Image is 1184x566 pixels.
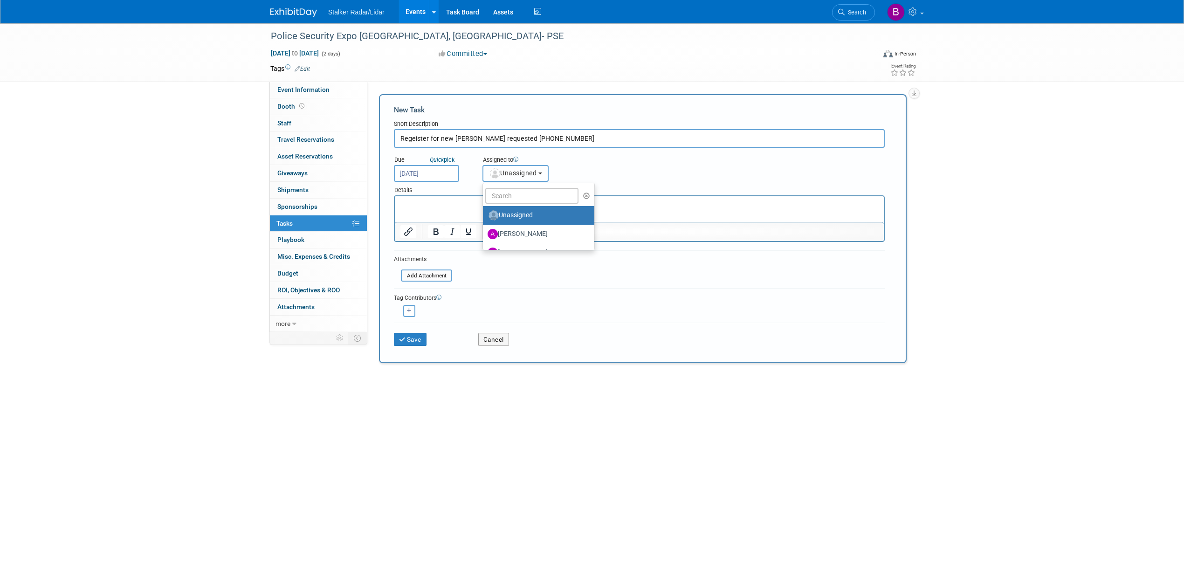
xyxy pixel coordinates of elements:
[277,152,333,160] span: Asset Reservations
[444,225,460,238] button: Italic
[428,225,444,238] button: Bold
[277,186,309,193] span: Shipments
[277,203,317,210] span: Sponsorships
[394,255,452,263] div: Attachments
[270,115,367,131] a: Staff
[277,253,350,260] span: Misc. Expenses & Credits
[277,136,334,143] span: Travel Reservations
[270,248,367,265] a: Misc. Expenses & Credits
[277,86,330,93] span: Event Information
[270,199,367,215] a: Sponsorships
[277,303,315,311] span: Attachments
[887,3,905,21] img: Brooke Journet
[394,129,885,148] input: Name of task or a short description
[478,333,509,346] button: Cancel
[348,332,367,344] td: Toggle Event Tabs
[275,320,290,327] span: more
[394,120,885,129] div: Short Description
[277,119,291,127] span: Staff
[270,299,367,315] a: Attachments
[488,229,498,239] img: A.jpg
[332,332,348,344] td: Personalize Event Tab Strip
[461,225,476,238] button: Underline
[277,269,298,277] span: Budget
[328,8,385,16] span: Stalker Radar/Lidar
[394,292,885,302] div: Tag Contributors
[268,28,861,45] div: Police Security Expo [GEOGRAPHIC_DATA], [GEOGRAPHIC_DATA]- PSE
[270,64,310,73] td: Tags
[820,48,916,62] div: Event Format
[270,165,367,181] a: Giveaways
[845,9,866,16] span: Search
[395,196,884,222] iframe: Rich Text Area
[894,50,916,57] div: In-Person
[394,156,468,165] div: Due
[489,169,537,177] span: Unassigned
[435,49,491,59] button: Committed
[277,286,340,294] span: ROI, Objectives & ROO
[400,225,416,238] button: Insert/edit link
[276,220,293,227] span: Tasks
[270,182,367,198] a: Shipments
[394,182,885,195] div: Details
[295,66,310,72] a: Edit
[482,156,595,165] div: Assigned to
[270,49,319,57] span: [DATE] [DATE]
[428,156,456,164] a: Quickpick
[277,169,308,177] span: Giveaways
[270,131,367,148] a: Travel Reservations
[489,210,499,221] img: Unassigned-User-Icon.png
[290,49,299,57] span: to
[277,103,306,110] span: Booth
[270,215,367,232] a: Tasks
[270,282,367,298] a: ROI, Objectives & ROO
[488,245,585,260] label: [PERSON_NAME]
[270,8,317,17] img: ExhibitDay
[270,232,367,248] a: Playbook
[488,227,585,242] label: [PERSON_NAME]
[270,82,367,98] a: Event Information
[270,148,367,165] a: Asset Reservations
[430,156,444,163] i: Quick
[394,105,885,115] div: New Task
[321,51,340,57] span: (2 days)
[394,333,427,346] button: Save
[890,64,916,69] div: Event Rating
[270,316,367,332] a: more
[883,50,893,57] img: Format-Inperson.png
[394,165,459,182] input: Due Date
[297,103,306,110] span: Booth not reserved yet
[482,165,549,182] button: Unassigned
[270,265,367,282] a: Budget
[488,208,585,223] label: Unassigned
[270,98,367,115] a: Booth
[277,236,304,243] span: Playbook
[832,4,875,21] a: Search
[485,188,578,204] input: Search
[488,248,498,258] img: A.jpg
